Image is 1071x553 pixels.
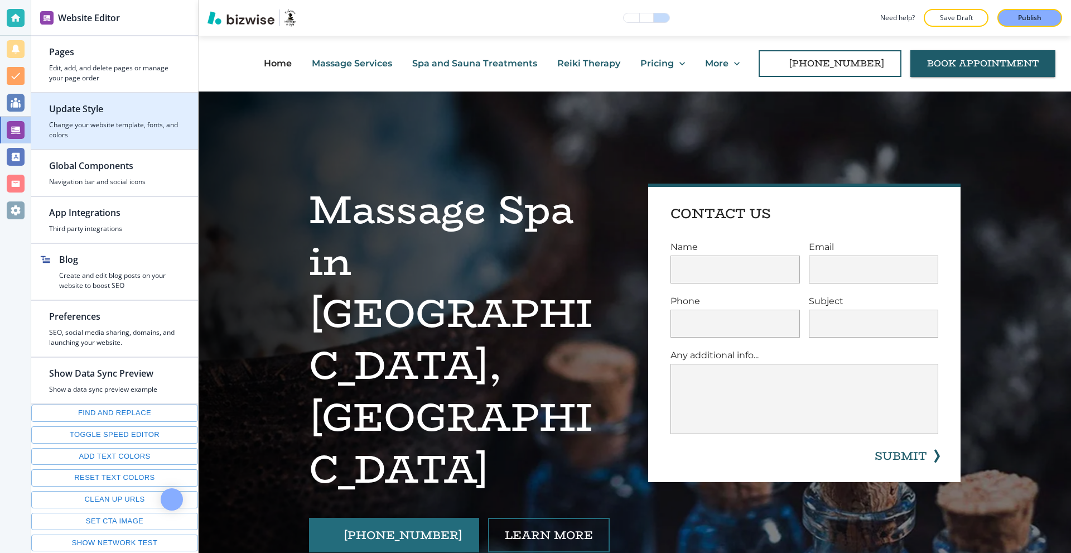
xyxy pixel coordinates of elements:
[49,310,180,323] h2: Preferences
[31,301,198,357] button: PreferencesSEO, social media sharing, domains, and launching your website.
[58,11,120,25] h2: Website Editor
[670,205,771,223] h4: Contact Us
[49,159,180,172] h2: Global Components
[31,197,198,243] button: App IntegrationsThird party integrations
[875,448,927,464] button: SUBMIT
[31,426,198,444] button: Toggle speed editor
[670,241,800,253] p: Name
[924,9,988,27] button: Save Draft
[49,367,157,380] h2: Show Data Sync Preview
[997,9,1062,27] button: Publish
[880,13,915,23] h3: Need help?
[59,271,180,291] h4: Create and edit blog posts on your website to boost SEO
[49,177,180,187] h4: Navigation bar and social icons
[309,518,479,552] a: [PHONE_NUMBER]
[640,57,674,70] p: Pricing
[809,295,938,307] p: Subject
[31,513,198,530] button: Set CTA image
[31,405,198,422] button: Find and replace
[31,491,198,508] button: Clean up URLs
[49,102,180,116] h2: Update Style
[40,11,54,25] img: editor icon
[284,9,296,27] img: Your Logo
[488,518,610,552] button: Learn More
[31,535,198,552] button: Show network test
[670,295,800,307] p: Phone
[557,57,620,70] p: Reiki Therapy
[309,184,621,496] h1: Massage Spa in [GEOGRAPHIC_DATA], [GEOGRAPHIC_DATA]
[670,349,938,362] p: Any additional info...
[312,57,392,70] p: Massage Services
[264,57,292,70] p: Home
[31,93,198,149] button: Update StyleChange your website template, fonts, and colors
[31,150,198,196] button: Global ComponentsNavigation bar and social icons
[49,384,157,395] h4: Show a data sync preview example
[49,328,180,348] h4: SEO, social media sharing, domains, and launching your website.
[31,469,198,487] button: Reset text colors
[412,57,537,70] p: Spa and Sauna Treatments
[1018,13,1041,23] p: Publish
[59,253,180,266] h2: Blog
[31,244,198,300] button: BlogCreate and edit blog posts on your website to boost SEO
[49,206,180,219] h2: App Integrations
[705,57,729,70] p: More
[31,448,198,465] button: Add text colors
[759,50,901,77] a: [PHONE_NUMBER]
[49,63,180,83] h4: Edit, add, and delete pages or manage your page order
[49,120,180,140] h4: Change your website template, fonts, and colors
[49,224,180,234] h4: Third party integrations
[31,358,175,403] button: Show Data Sync PreviewShow a data sync preview example
[49,45,180,59] h2: Pages
[208,11,274,25] img: Bizwise Logo
[31,36,198,92] button: PagesEdit, add, and delete pages or manage your page order
[910,50,1055,77] a: Book Appointment
[809,241,938,253] p: Email
[938,13,974,23] p: Save Draft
